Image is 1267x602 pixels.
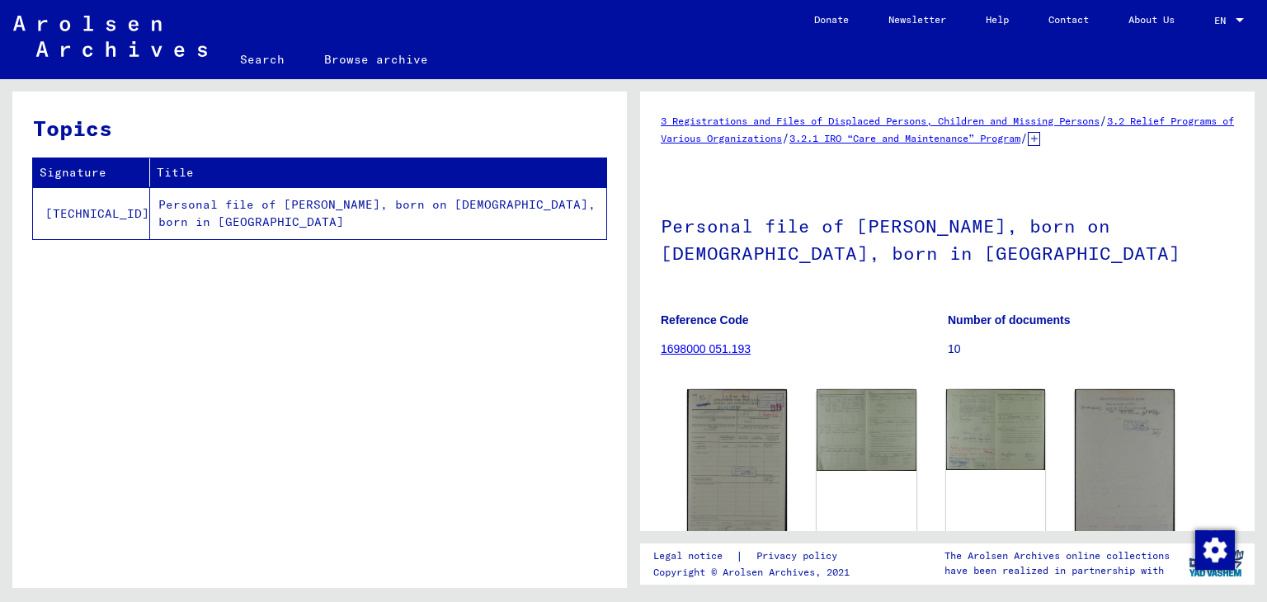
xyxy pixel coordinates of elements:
img: Change consent [1195,530,1235,570]
td: Personal file of [PERSON_NAME], born on [DEMOGRAPHIC_DATA], born in [GEOGRAPHIC_DATA] [150,187,606,239]
b: Reference Code [661,313,749,327]
b: Number of documents [948,313,1071,327]
a: Search [220,40,304,79]
p: The Arolsen Archives online collections [944,548,1170,563]
span: EN [1214,15,1232,26]
p: 10 [948,341,1234,358]
span: / [1100,113,1107,128]
img: 004.jpg [1075,389,1175,549]
div: | [653,548,857,565]
img: 003.jpg [946,389,1046,470]
a: Privacy policy [743,548,857,565]
img: Arolsen_neg.svg [13,16,207,57]
h3: Topics [33,112,605,144]
p: Copyright © Arolsen Archives, 2021 [653,565,857,580]
div: Change consent [1194,529,1234,569]
a: 3 Registrations and Files of Displaced Persons, Children and Missing Persons [661,115,1100,127]
span: / [782,130,789,145]
h1: Personal file of [PERSON_NAME], born on [DEMOGRAPHIC_DATA], born in [GEOGRAPHIC_DATA] [661,188,1234,288]
span: / [1020,130,1028,145]
th: Title [150,158,606,187]
th: Signature [33,158,150,187]
a: Browse archive [304,40,448,79]
img: 002.jpg [817,389,916,471]
a: Legal notice [653,548,736,565]
img: 001.jpg [687,389,787,548]
a: 3.2.1 IRO “Care and Maintenance” Program [789,132,1020,144]
img: yv_logo.png [1185,543,1247,584]
p: have been realized in partnership with [944,563,1170,578]
a: 1698000 051.193 [661,342,751,355]
td: [TECHNICAL_ID] [33,187,150,239]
